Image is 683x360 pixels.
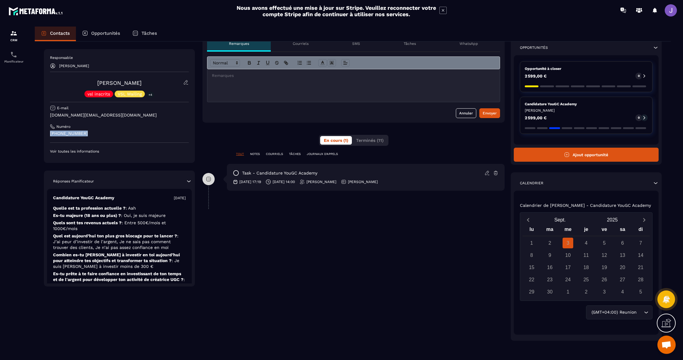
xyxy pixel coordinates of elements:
p: [PERSON_NAME] [59,64,89,68]
span: : Oui, je suis majeure [121,213,166,218]
div: Calendar days [523,238,650,297]
div: 3 [599,286,610,297]
div: 16 [545,262,555,273]
p: Calendrier de [PERSON_NAME] - Candidature YouGC Academy [520,203,651,208]
button: Annuler [456,108,476,118]
div: je [577,225,595,236]
p: Voir toutes les informations [50,149,189,154]
p: vsl inscrits [88,92,110,96]
div: 30 [545,286,555,297]
div: 14 [635,250,646,261]
div: 24 [563,274,573,285]
p: E-mail [57,106,69,110]
p: Quelle est ta profession actuelle ? [53,205,186,211]
p: [PERSON_NAME] [525,108,648,113]
a: Opportunités [76,27,126,41]
div: Calendar wrapper [523,225,650,297]
p: Candidature YouGC Academy [525,102,648,106]
p: [PERSON_NAME] [348,179,378,184]
div: 10 [563,250,573,261]
p: VSL Mailing [118,92,142,96]
div: 1 [526,238,537,248]
a: schedulerschedulerPlanificateur [2,46,26,68]
div: 2 [545,238,555,248]
p: Numéro [56,124,70,129]
div: 18 [581,262,592,273]
div: 26 [599,274,610,285]
input: Search for option [638,309,642,316]
p: [DATE] [174,196,186,200]
p: Contacts [50,31,70,36]
button: Previous month [523,216,534,224]
p: NOTES [250,152,260,156]
p: Réponses Planificateur [53,179,94,184]
div: ma [541,225,559,236]
p: Tâches [404,41,416,46]
div: 15 [526,262,537,273]
div: lu [523,225,541,236]
button: Ajout opportunité [514,148,659,162]
div: 25 [581,274,592,285]
p: CRM [2,38,26,42]
div: Search for option [586,305,653,319]
div: 22 [526,274,537,285]
div: 12 [599,250,610,261]
p: TÂCHES [289,152,301,156]
div: Envoyer [483,110,497,116]
p: +4 [146,92,154,98]
a: Ouvrir le chat [657,336,676,354]
p: Planificateur [2,60,26,63]
p: Es-tu prête à te faire confiance en investissant de ton temps et de l'argent pour développer ton ... [53,271,186,306]
div: 28 [635,274,646,285]
p: COURRIELS [266,152,283,156]
div: 21 [635,262,646,273]
div: 11 [581,250,592,261]
button: En cours (1) [320,136,352,145]
p: [PHONE_NUMBER] [50,131,189,136]
p: [DATE] 17:19 [239,179,261,184]
div: 17 [563,262,573,273]
p: Remarques [229,41,249,46]
p: Opportunité à closer [525,66,648,71]
a: formationformationCRM [2,25,26,46]
img: scheduler [10,51,17,58]
div: 29 [526,286,537,297]
p: [DATE] 14:00 [273,179,295,184]
button: Envoyer [479,108,500,118]
p: Combien es-tu [PERSON_NAME] à investir en toi aujourd’hui pour atteindre tes objectifs et transfo... [53,252,186,269]
div: di [631,225,650,236]
div: 2 [581,286,592,297]
span: Terminés (11) [356,138,384,143]
div: sa [613,225,632,236]
p: WhatsApp [460,41,478,46]
div: 1 [563,286,573,297]
h2: Nous avons effectué une mise à jour sur Stripe. Veuillez reconnecter votre compte Stripe afin de ... [236,5,436,17]
div: 13 [617,250,628,261]
p: task - Candidature YouGC Academy [242,170,317,176]
div: 4 [581,238,592,248]
div: 4 [617,286,628,297]
a: Tâches [126,27,163,41]
p: 0 [638,74,640,78]
span: : Aah [126,206,136,211]
button: Open years overlay [586,214,638,225]
div: 7 [635,238,646,248]
div: 9 [545,250,555,261]
p: [PERSON_NAME] [306,179,336,184]
p: Calendrier [520,181,543,185]
p: Tâches [141,31,157,36]
span: (GMT+04:00) Reunion [590,309,638,316]
p: 0 [638,116,640,120]
button: Next month [638,216,650,224]
button: Terminés (11) [352,136,387,145]
div: me [559,225,577,236]
p: SMS [352,41,360,46]
p: Candidature YouGC Academy [53,195,114,201]
p: [DOMAIN_NAME][EMAIL_ADDRESS][DOMAIN_NAME] [50,112,189,118]
img: formation [10,30,17,37]
p: 2 599,00 € [525,116,547,120]
div: 3 [563,238,573,248]
div: 5 [635,286,646,297]
div: 5 [599,238,610,248]
p: Responsable [50,55,189,60]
